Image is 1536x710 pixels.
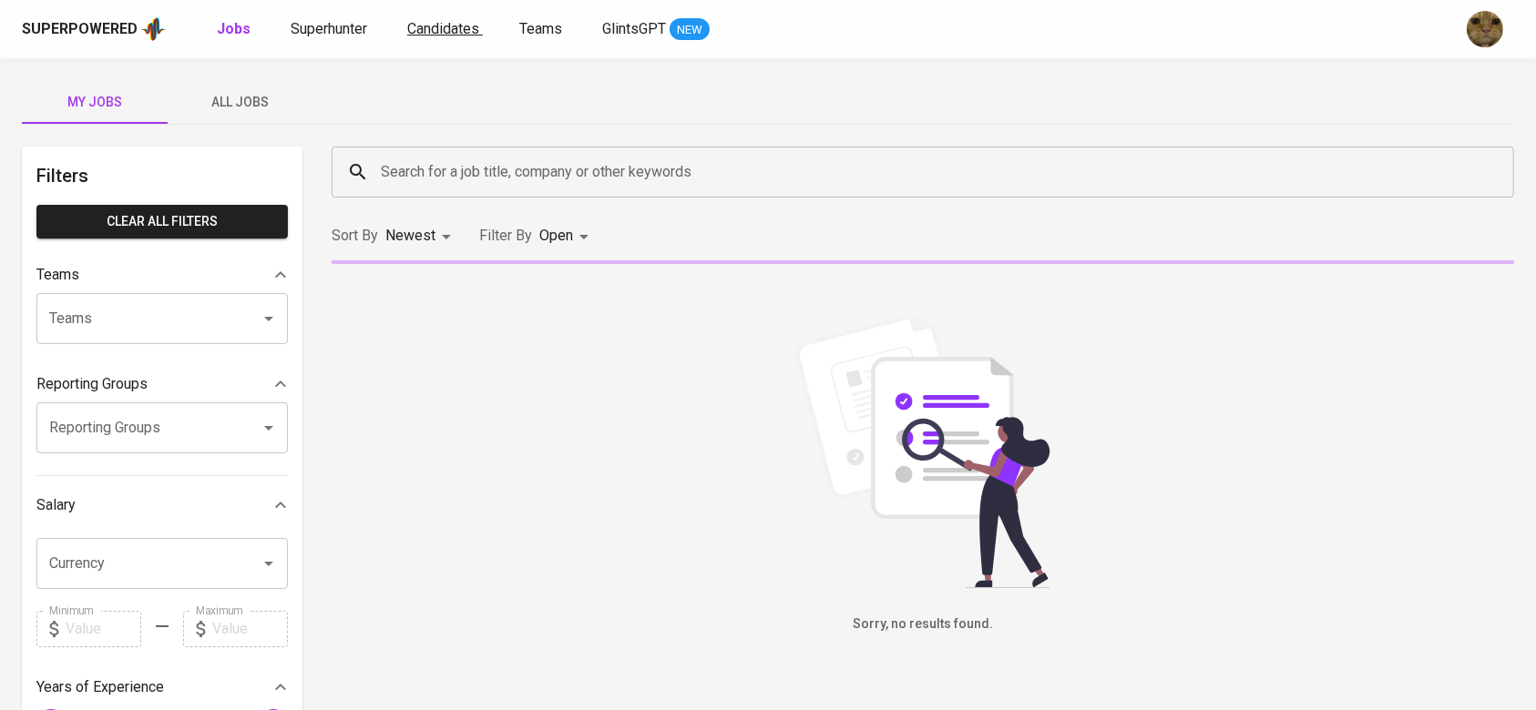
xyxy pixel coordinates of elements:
[602,18,710,41] a: GlintsGPT NEW
[217,18,254,41] a: Jobs
[36,264,79,286] p: Teams
[539,227,573,244] span: Open
[256,551,282,576] button: Open
[179,91,302,114] span: All Jobs
[36,161,288,190] h6: Filters
[385,219,457,253] div: Newest
[407,20,479,37] span: Candidates
[36,373,148,395] p: Reporting Groups
[519,20,562,37] span: Teams
[217,20,251,37] b: Jobs
[36,669,288,705] div: Years of Experience
[519,18,566,41] a: Teams
[141,15,166,43] img: app logo
[36,257,288,293] div: Teams
[539,219,595,253] div: Open
[385,225,435,247] p: Newest
[36,487,288,523] div: Salary
[51,210,273,233] span: Clear All filters
[256,306,282,331] button: Open
[670,21,710,39] span: NEW
[479,225,532,247] p: Filter By
[332,225,378,247] p: Sort By
[22,15,166,43] a: Superpoweredapp logo
[256,415,282,441] button: Open
[332,614,1514,634] h6: Sorry, no results found.
[291,18,371,41] a: Superhunter
[786,315,1060,588] img: file_searching.svg
[36,494,76,516] p: Salary
[36,676,164,698] p: Years of Experience
[36,205,288,238] button: Clear All filters
[1467,11,1503,47] img: ec6c0910-f960-4a00-a8f8-c5744e41279e.jpg
[33,91,157,114] span: My Jobs
[66,611,141,647] input: Value
[212,611,288,647] input: Value
[22,19,138,40] div: Superpowered
[291,20,367,37] span: Superhunter
[36,366,288,402] div: Reporting Groups
[602,20,666,37] span: GlintsGPT
[407,18,483,41] a: Candidates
